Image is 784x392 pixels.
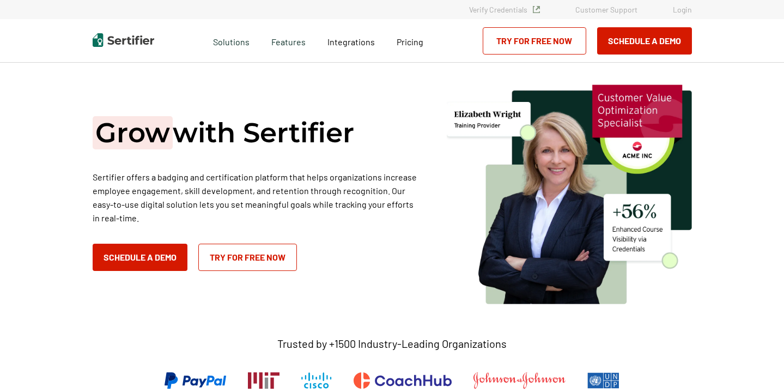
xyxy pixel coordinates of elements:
img: UNDP [587,372,619,389]
img: Johnson & Johnson [473,372,565,389]
a: Try for Free Now [483,27,586,55]
img: Cisco [301,372,332,389]
img: Massachusetts Institute of Technology [248,372,279,389]
span: Pricing [397,37,423,47]
p: Trusted by +1500 Industry-Leading Organizations [277,337,507,351]
img: PayPal [165,372,226,389]
img: Verified [533,6,540,13]
img: CoachHub [354,372,452,389]
h1: with Sertifier [93,115,354,150]
img: solutions/startups hero [447,82,692,304]
a: Login [673,5,692,14]
a: Customer Support [575,5,637,14]
p: Sertifier offers a badging and certification platform that helps organizations increase employee ... [93,170,420,225]
a: Verify Credentials [469,5,540,14]
span: Integrations [327,37,375,47]
span: Solutions [213,34,250,47]
a: Pricing [397,34,423,47]
span: Features [271,34,306,47]
img: Sertifier | Digital Credentialing Platform [93,33,154,47]
a: Integrations [327,34,375,47]
a: Try for Free Now [198,244,297,271]
span: Grow [93,116,173,149]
